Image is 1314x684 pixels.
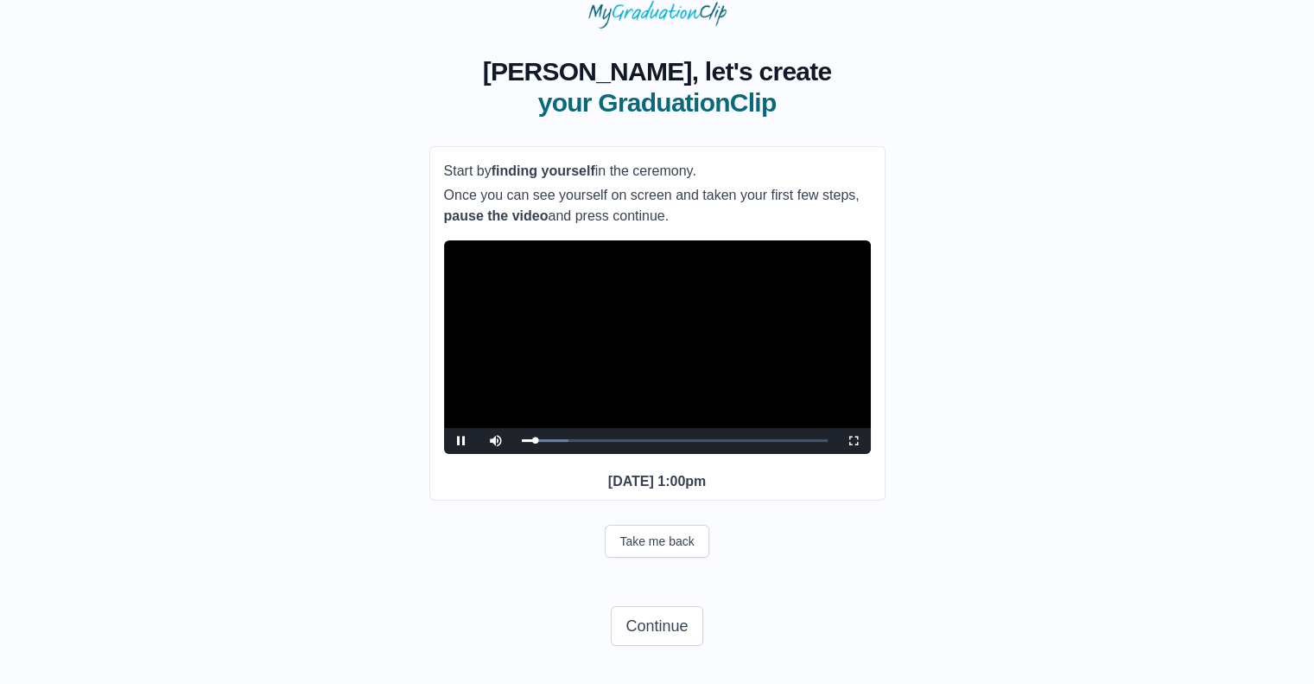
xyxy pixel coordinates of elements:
[836,428,871,454] button: Fullscreen
[444,208,549,223] b: pause the video
[483,87,832,118] span: your GraduationClip
[605,525,708,558] button: Take me back
[522,439,828,442] div: Progress Bar
[611,606,702,646] button: Continue
[444,471,871,492] p: [DATE] 1:00pm
[444,240,871,454] div: Video Player
[492,163,595,178] b: finding yourself
[479,428,513,454] button: Mute
[444,185,871,227] p: Once you can see yourself on screen and taken your first few steps, and press continue.
[483,56,832,87] span: [PERSON_NAME], let's create
[444,161,871,182] p: Start by in the ceremony.
[444,428,479,454] button: Pause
